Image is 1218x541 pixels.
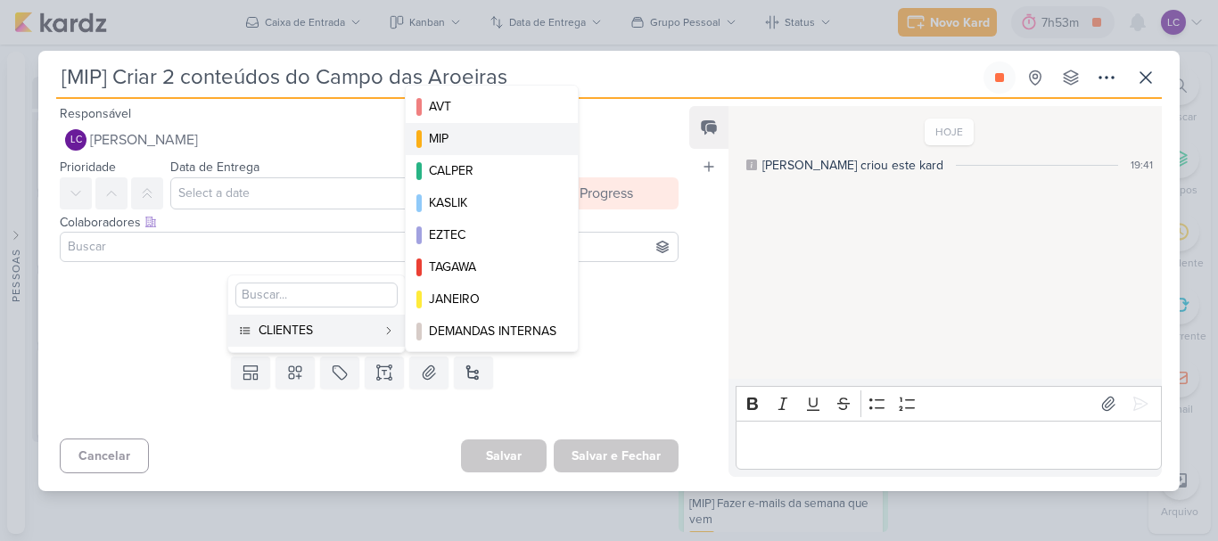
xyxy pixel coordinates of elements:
[60,160,116,175] label: Prioridade
[406,219,578,251] button: EZTEC
[429,193,556,212] div: KASLIK
[762,156,943,175] div: [PERSON_NAME] criou este kard
[406,348,578,380] button: SWISS
[406,123,578,155] button: MIP
[170,160,259,175] label: Data de Entrega
[65,129,86,151] div: Laís Costa
[429,322,556,340] div: DEMANDAS INTERNAS
[406,283,578,316] button: JANEIRO
[564,183,633,204] div: In Progress
[60,106,131,121] label: Responsável
[406,187,578,219] button: KASLIK
[60,439,149,473] button: Cancelar
[56,61,980,94] input: Kard Sem Título
[60,124,679,156] button: LC [PERSON_NAME]
[64,236,674,258] input: Buscar
[429,225,556,244] div: EZTEC
[60,326,679,342] div: Adicione um item abaixo ou selecione um template
[259,321,376,340] div: CLIENTES
[992,70,1007,85] div: Parar relógio
[429,97,556,116] div: AVT
[536,177,679,209] button: In Progress
[406,155,578,187] button: CALPER
[736,421,1162,470] div: Editor editing area: main
[1131,157,1153,173] div: 19:41
[429,129,556,148] div: MIP
[429,258,556,276] div: TAGAWA
[429,290,556,308] div: JANEIRO
[235,283,398,307] input: Buscar...
[228,315,405,347] button: CLIENTES
[406,316,578,348] button: DEMANDAS INTERNAS
[90,129,198,151] span: [PERSON_NAME]
[429,161,556,180] div: CALPER
[70,135,82,145] p: LC
[406,251,578,283] button: TAGAWA
[60,213,679,232] div: Colaboradores
[60,305,679,326] div: Esse kard não possui nenhum item
[170,177,529,209] input: Select a date
[406,91,578,123] button: AVT
[736,386,1162,421] div: Editor toolbar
